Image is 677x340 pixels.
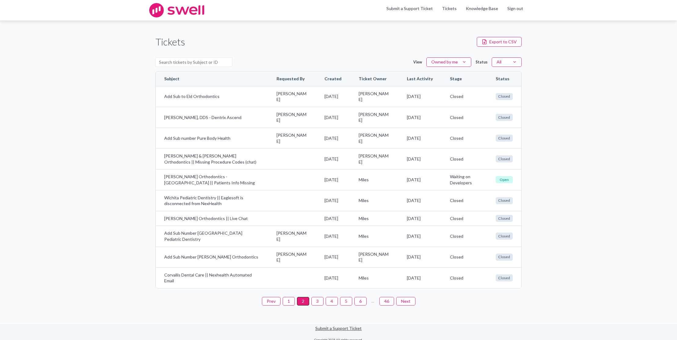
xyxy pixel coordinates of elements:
[442,5,457,12] a: Tickets
[646,311,677,340] iframe: Chat Widget
[277,230,308,242] span: [PERSON_NAME]
[398,267,441,288] td: [DATE]
[164,215,259,222] a: [PERSON_NAME] Orthodontics || Live Chat
[164,174,259,186] a: [PERSON_NAME] Orthodontics - [GEOGRAPHIC_DATA] || Patients Info Missing
[398,71,441,86] th: Last Activity
[164,153,259,165] a: [PERSON_NAME] & [PERSON_NAME] Orthodontics || Missing Procedure Codes (chat)
[316,148,350,169] td: [DATE]
[164,230,259,242] a: Add Sub Number [GEOGRAPHIC_DATA] Pediatric Dentistry
[350,71,398,86] th: Ticket Owner
[441,247,487,267] td: Closed
[398,211,441,226] td: [DATE]
[398,226,441,246] td: [DATE]
[398,148,441,169] td: [DATE]
[413,60,422,65] label: View
[155,57,232,67] input: Search tickets by Subject or ID
[164,114,259,121] a: [PERSON_NAME], DDS - Dentrix Ascend
[359,91,390,103] span: [PERSON_NAME]
[382,5,528,15] ul: Main menu
[386,6,433,11] a: Submit a Support Ticket
[398,128,441,148] td: [DATE]
[441,169,487,190] td: Waiting on Developers
[326,297,338,306] button: 4
[496,176,513,183] span: Open
[441,128,487,148] td: Closed
[164,195,259,207] a: Wichita Pediatric Dentistry || Eaglesoft is disconnected from NexHealth
[316,247,350,267] td: [DATE]
[507,5,523,12] a: Sign out
[268,71,316,86] th: Requested By
[297,297,309,306] button: 2
[496,254,513,261] span: Closed
[441,211,487,226] td: Closed
[277,91,308,103] span: [PERSON_NAME]
[359,233,390,239] span: Miles
[496,114,513,121] span: Closed
[277,132,308,144] span: [PERSON_NAME]
[398,247,441,267] td: [DATE]
[496,197,513,204] span: Closed
[316,128,350,148] td: [DATE]
[466,5,498,12] a: Knowledge Base
[262,297,281,306] button: Prev
[359,153,390,165] span: [PERSON_NAME]
[382,5,528,15] nav: Swell CX Support
[398,107,441,128] td: [DATE]
[316,267,350,288] td: [DATE]
[441,226,487,246] td: Closed
[164,135,259,141] a: Add Sub number Pure Body Health
[441,148,487,169] td: Closed
[283,297,295,306] button: 1
[316,86,350,107] td: [DATE]
[316,169,350,190] td: [DATE]
[164,254,259,260] a: Add Sub Number [PERSON_NAME] Orthodontics
[487,71,521,86] th: Status
[477,37,522,47] button: Export to CSV
[476,60,487,65] label: Status
[359,275,390,281] span: Miles
[437,5,528,15] div: Navigation Menu
[369,297,377,306] span: ...
[316,107,350,128] td: [DATE]
[496,215,513,222] span: Closed
[359,197,390,204] span: Miles
[379,297,394,306] button: 46
[316,211,350,226] td: [DATE]
[316,71,350,86] th: Created
[277,111,308,123] span: [PERSON_NAME]
[359,215,390,222] span: Miles
[396,297,415,306] button: Next
[426,57,471,67] button: Owned by me
[156,71,268,86] th: Subject
[441,107,487,128] td: Closed
[398,190,441,211] td: [DATE]
[398,169,441,190] td: [DATE]
[316,190,350,211] td: [DATE]
[441,71,487,86] th: Stage
[441,190,487,211] td: Closed
[359,111,390,123] span: [PERSON_NAME]
[496,155,513,162] span: Closed
[164,272,259,284] a: Corvallis Dental Care || Nexhealth Automated Email
[359,251,390,263] span: [PERSON_NAME]
[359,177,390,183] span: Miles
[354,297,367,306] button: 6
[398,86,441,107] td: [DATE]
[492,57,522,67] button: All
[496,274,513,281] span: Closed
[359,132,390,144] span: [PERSON_NAME]
[277,251,308,263] span: [PERSON_NAME]
[164,93,259,99] a: Add Sub to Eld Orthodontics
[316,226,350,246] td: [DATE]
[340,297,352,306] button: 5
[496,135,513,142] span: Closed
[311,297,324,306] button: 3
[315,326,362,331] a: Submit a Support Ticket
[155,35,185,49] h1: Tickets
[496,93,513,100] span: Closed
[441,267,487,288] td: Closed
[441,86,487,107] td: Closed
[496,233,513,240] span: Closed
[149,3,204,17] img: swell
